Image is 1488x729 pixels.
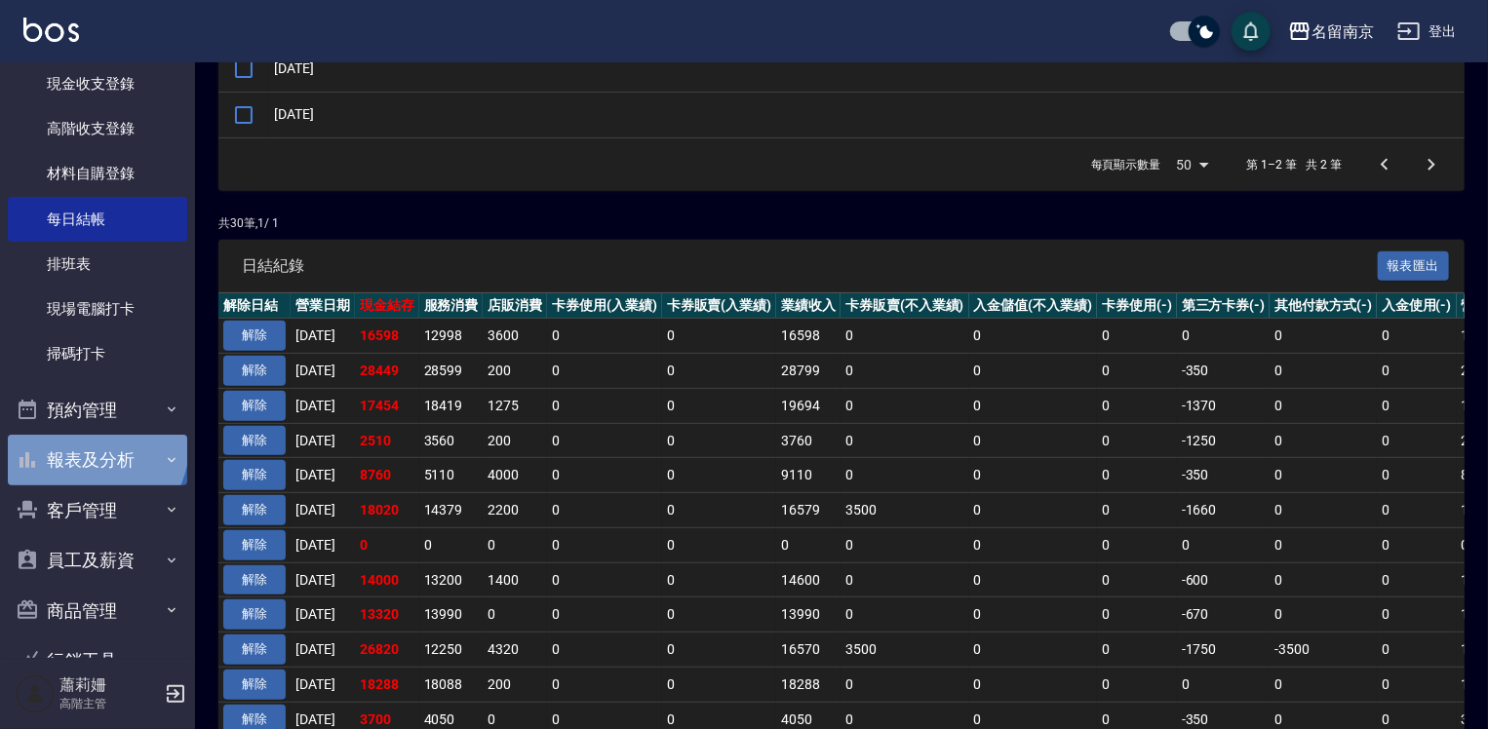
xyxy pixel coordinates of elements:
a: 報表匯出 [1378,255,1450,274]
button: 登出 [1390,14,1465,50]
td: 0 [841,458,969,493]
a: 高階收支登錄 [8,106,187,151]
button: save [1232,12,1271,51]
button: 解除 [223,495,286,525]
td: 0 [1270,388,1377,423]
td: 12998 [419,319,484,354]
button: 解除 [223,599,286,630]
a: 現場電腦打卡 [8,287,187,331]
td: 0 [662,667,777,702]
img: Logo [23,18,79,42]
button: 報表及分析 [8,435,187,485]
td: 0 [1270,562,1377,597]
td: [DATE] [291,597,355,633]
td: [DATE] [291,493,355,528]
td: 0 [969,458,1098,493]
td: 3500 [841,633,969,668]
th: 入金使用(-) [1377,293,1457,319]
th: 服務消費 [419,293,484,319]
button: 解除 [223,356,286,386]
div: 50 [1169,138,1216,191]
td: [DATE] [291,562,355,597]
td: 0 [1097,388,1177,423]
span: 日結紀錄 [242,256,1378,276]
td: -350 [1177,458,1271,493]
th: 店販消費 [483,293,547,319]
td: 8760 [355,458,419,493]
td: 0 [1270,458,1377,493]
th: 卡券使用(-) [1097,293,1177,319]
td: 0 [662,458,777,493]
td: [DATE] [291,354,355,389]
td: 0 [1270,493,1377,528]
td: 0 [547,423,662,458]
p: 共 30 筆, 1 / 1 [218,214,1465,232]
td: 16598 [776,319,841,354]
button: 解除 [223,321,286,351]
td: 3760 [776,423,841,458]
td: 0 [1270,423,1377,458]
td: 0 [969,562,1098,597]
a: 材料自購登錄 [8,151,187,196]
p: 高階主管 [59,695,159,712]
h5: 蕭莉姍 [59,675,159,695]
td: 0 [547,667,662,702]
td: 18288 [776,667,841,702]
td: 0 [1377,354,1457,389]
td: 0 [1097,319,1177,354]
td: 0 [969,597,1098,633]
td: 4000 [483,458,547,493]
td: 0 [969,633,1098,668]
td: 3500 [841,493,969,528]
td: 0 [419,527,484,562]
td: 0 [841,423,969,458]
td: 18419 [419,388,484,423]
td: 0 [841,388,969,423]
td: 2200 [483,493,547,528]
p: 每頁顯示數量 [1091,156,1161,173]
td: [DATE] [291,527,355,562]
td: 0 [1377,527,1457,562]
td: 0 [1097,633,1177,668]
td: 26820 [355,633,419,668]
td: 0 [1377,493,1457,528]
td: 0 [1377,319,1457,354]
td: 0 [662,319,777,354]
button: 預約管理 [8,385,187,436]
td: 0 [547,458,662,493]
td: 0 [662,423,777,458]
td: 0 [1097,527,1177,562]
td: -1750 [1177,633,1271,668]
td: 14379 [419,493,484,528]
td: 0 [969,667,1098,702]
td: 0 [547,319,662,354]
td: 18020 [355,493,419,528]
td: 14000 [355,562,419,597]
td: 0 [1270,354,1377,389]
td: 0 [1097,458,1177,493]
td: 0 [969,423,1098,458]
a: 現金收支登錄 [8,61,187,106]
td: 13990 [419,597,484,633]
button: 名留南京 [1280,12,1382,52]
th: 卡券使用(入業績) [547,293,662,319]
td: [DATE] [291,633,355,668]
td: 0 [1377,597,1457,633]
td: 0 [1270,667,1377,702]
td: 0 [1377,458,1457,493]
td: 200 [483,423,547,458]
td: 12250 [419,633,484,668]
td: 0 [1097,354,1177,389]
a: 每日結帳 [8,197,187,242]
td: 0 [776,527,841,562]
img: Person [16,674,55,713]
td: 18288 [355,667,419,702]
td: 9110 [776,458,841,493]
button: 客戶管理 [8,485,187,536]
td: 3600 [483,319,547,354]
td: 0 [841,354,969,389]
td: 0 [547,354,662,389]
td: 0 [1097,667,1177,702]
td: 200 [483,354,547,389]
button: 解除 [223,426,286,456]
